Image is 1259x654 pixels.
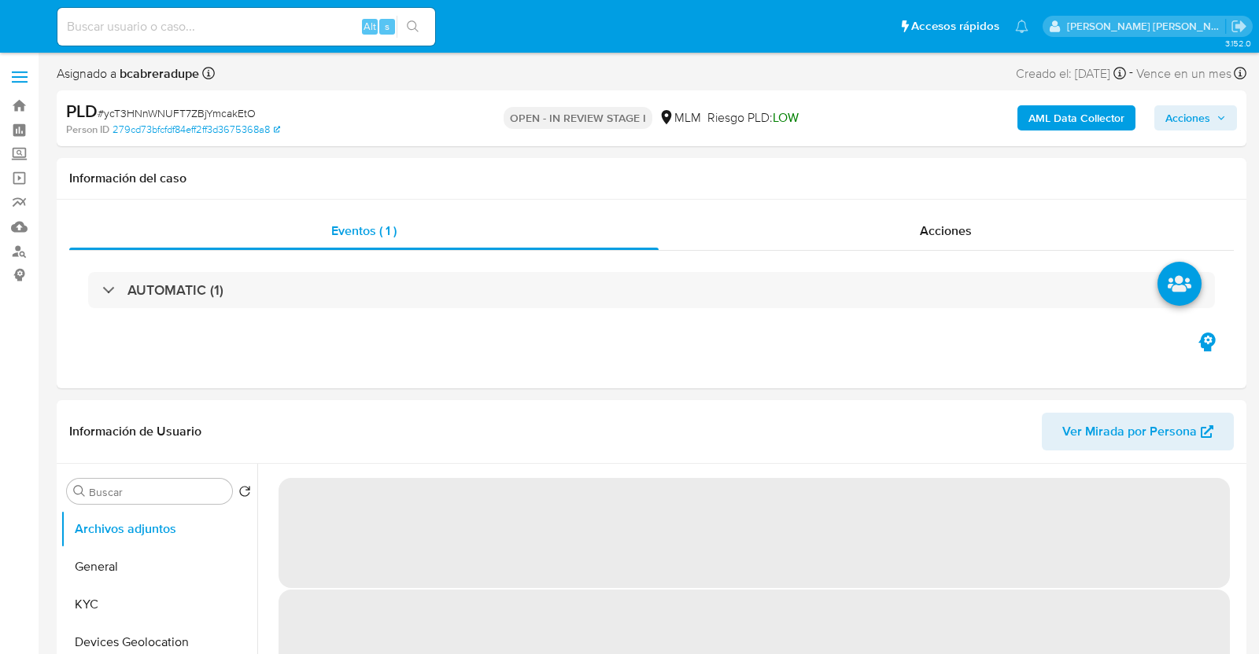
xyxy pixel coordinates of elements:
a: Salir [1231,18,1247,35]
p: baltazar.cabreradupeyron@mercadolibre.com.mx [1067,19,1226,34]
button: search-icon [397,16,429,38]
a: Notificaciones [1015,20,1028,33]
button: Buscar [73,485,86,498]
span: Accesos rápidos [911,18,999,35]
button: Acciones [1154,105,1237,130]
button: Archivos adjuntos [61,510,257,548]
div: Creado el: [DATE] [1016,63,1126,84]
h1: Información de Usuario [69,424,201,439]
div: AUTOMATIC (1) [88,272,1215,308]
button: Volver al orden por defecto [238,485,251,502]
h3: AUTOMATIC (1) [127,281,223,299]
span: # ycT3HNnWNUFT7ZBjYmcakEtO [98,105,256,121]
div: MLM [659,109,701,127]
span: Ver Mirada por Persona [1062,413,1197,450]
a: 279cd73bfcfdf84eff2ff3d3675368a8 [113,123,280,137]
span: s [385,19,390,34]
h1: Información del caso [69,171,1234,186]
button: General [61,548,257,586]
span: Asignado a [57,65,199,83]
p: OPEN - IN REVIEW STAGE I [504,107,652,129]
span: Acciones [920,222,972,240]
span: Riesgo PLD: [707,109,799,127]
span: Acciones [1165,105,1210,130]
span: Alt [364,19,376,34]
button: Ver Mirada por Persona [1042,413,1234,450]
span: ‌ [279,478,1230,588]
span: Vence en un mes [1136,65,1231,83]
input: Buscar [89,485,226,499]
b: bcabreradupe [116,64,199,83]
span: Eventos ( 1 ) [331,222,397,240]
span: - [1129,63,1133,84]
b: Person ID [66,123,109,137]
button: AML Data Collector [1017,105,1135,130]
input: Buscar usuario o caso... [57,17,435,37]
button: KYC [61,586,257,623]
b: PLD [66,98,98,123]
span: LOW [773,108,799,127]
b: AML Data Collector [1028,105,1124,130]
